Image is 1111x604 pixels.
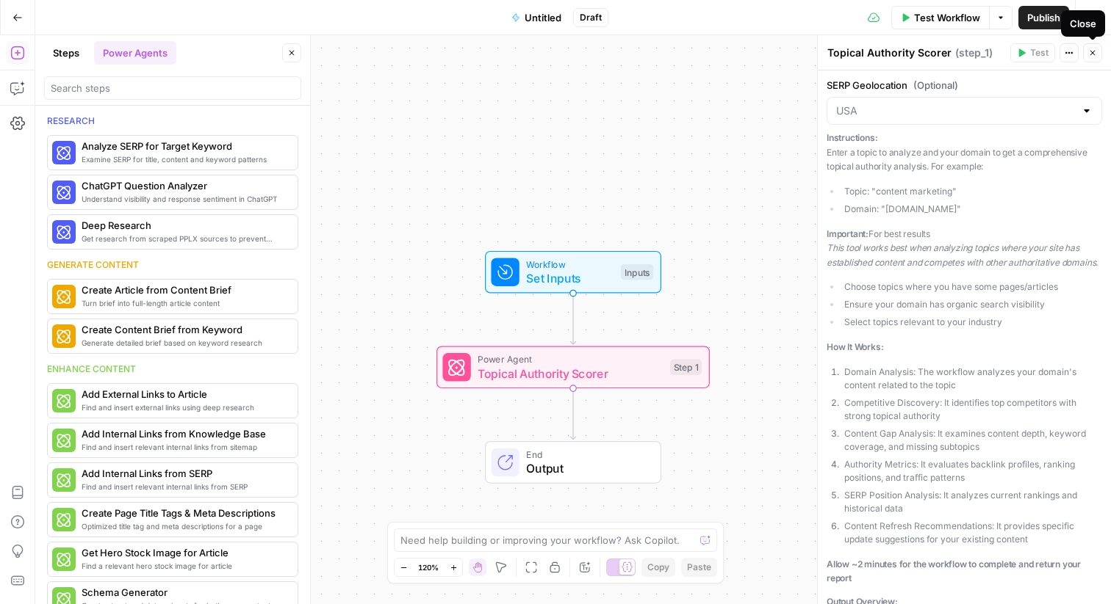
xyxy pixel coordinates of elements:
span: ChatGPT Question Analyzer [82,178,286,193]
button: Power Agents [94,41,176,65]
span: Find a relevant hero stock image for article [82,560,286,572]
span: Add External Links to Article [82,387,286,401]
span: ( step_1 ) [955,46,993,60]
strong: Allow ~2 minutes for the workflow to complete and return your report [827,558,1081,584]
span: Test [1030,46,1049,59]
span: Add Internal Links from SERP [82,466,286,481]
li: Content Gap Analysis: It examines content depth, keyword coverage, and missing subtopics [841,427,1103,454]
span: Turn brief into full-length article content [82,297,286,309]
strong: How It Works: [827,341,883,352]
li: SERP Position Analysis: It analyzes current rankings and historical data [841,489,1103,515]
g: Edge from start to step_1 [570,294,575,345]
span: 120% [418,561,439,573]
span: Power Agent [478,352,663,366]
span: Workflow [526,257,614,271]
strong: Important: [827,228,869,239]
li: Domain: "[DOMAIN_NAME]" [841,203,1103,216]
span: Get research from scraped PPLX sources to prevent source [MEDICAL_DATA] [82,233,286,244]
li: Ensure your domain has organic search visibility [841,298,1103,311]
span: Find and insert relevant internal links from SERP [82,481,286,492]
span: Generate detailed brief based on keyword research [82,337,286,349]
input: USA [836,103,1075,118]
li: Choose topics where you have some pages/articles [841,280,1103,294]
div: Research [47,114,298,128]
button: Untitled [503,6,570,29]
button: Steps [44,41,88,65]
span: Deep Research [82,218,286,233]
span: Optimized title tag and meta descriptions for a page [82,520,286,532]
span: End [526,448,646,462]
button: Paste [681,558,717,577]
li: Authority Metrics: It evaluates backlink profiles, ranking positions, and traffic patterns [841,458,1103,484]
span: Topical Authority Scorer [478,365,663,382]
div: Close [1070,16,1096,31]
span: Find and insert relevant internal links from sitemap [82,441,286,453]
span: Publish [1027,10,1060,25]
li: Topic: "content marketing" [841,185,1103,198]
span: Test Workflow [914,10,980,25]
span: Analyze SERP for Target Keyword [82,139,286,153]
span: Add Internal Links from Knowledge Base [82,426,286,441]
span: Get Hero Stock Image for Article [82,545,286,560]
button: Test Workflow [891,6,989,29]
span: Output [526,459,646,477]
div: Power AgentTopical Authority ScorerStep 1 [436,346,710,389]
div: Enhance content [47,363,298,376]
span: Untitled [525,10,561,25]
div: Inputs [621,264,653,280]
p: For best results [827,227,1102,270]
textarea: Topical Authority Scorer [827,46,952,60]
button: Copy [641,558,675,577]
g: Edge from step_1 to end [570,388,575,440]
div: Step 1 [670,360,702,376]
span: Examine SERP for title, content and keyword patterns [82,153,286,165]
span: Create Article from Content Brief [82,283,286,297]
div: Generate content [47,258,298,272]
span: Find and insert external links using deep research [82,401,286,413]
span: Understand visibility and response sentiment in ChatGPT [82,193,286,205]
input: Search steps [51,81,295,95]
p: Enter a topic to analyze and your domain to get a comprehensive topical authority analysis. For e... [827,131,1102,174]
strong: Instructions: [827,132,877,143]
em: This tool works best when analyzing topics where your site has established content and competes w... [827,242,1098,268]
label: SERP Geolocation [827,78,1102,92]
span: Create Content Brief from Keyword [82,322,286,337]
span: (Optional) [913,78,958,92]
span: Paste [687,561,711,574]
div: WorkflowSet InputsInputs [436,251,710,294]
li: Select topics relevant to your industry [841,316,1103,329]
li: Content Refresh Recommendations: It provides specific update suggestions for your existing content [841,520,1103,546]
button: Publish [1018,6,1069,29]
div: EndOutput [436,441,710,484]
span: Schema Generator [82,585,286,600]
span: Draft [580,11,602,24]
li: Domain Analysis: The workflow analyzes your domain's content related to the topic [841,365,1103,392]
li: Competitive Discovery: It identifies top competitors with strong topical authority [841,396,1103,423]
span: Set Inputs [526,269,614,287]
span: Create Page Title Tags & Meta Descriptions [82,506,286,520]
span: Copy [647,561,669,574]
button: Test [1010,43,1055,62]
